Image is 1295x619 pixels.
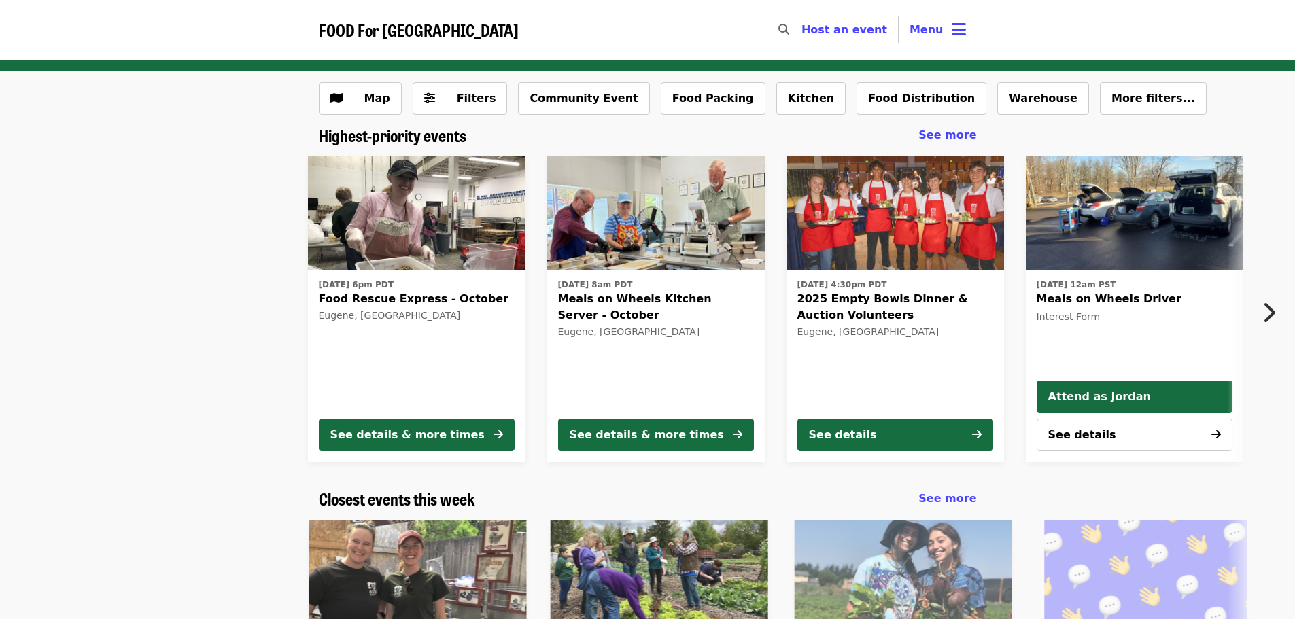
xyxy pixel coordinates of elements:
button: Next item [1250,294,1295,332]
i: arrow-right icon [1211,428,1221,441]
span: Meals on Wheels Kitchen Server - October [558,291,754,323]
img: 2025 Empty Bowls Dinner & Auction Volunteers organized by FOOD For Lane County [787,156,1004,270]
time: [DATE] 4:30pm PDT [797,279,887,291]
span: See details [1048,428,1116,441]
button: Community Event [518,82,649,115]
button: Food Packing [661,82,765,115]
a: See details for "Meals on Wheels Driver" [1037,275,1232,327]
button: See details [1037,419,1232,451]
time: [DATE] 6pm PDT [319,279,394,291]
button: See details & more times [319,419,515,451]
i: arrow-right icon [972,428,982,441]
i: bars icon [952,20,966,39]
button: Kitchen [776,82,846,115]
div: Eugene, [GEOGRAPHIC_DATA] [797,326,993,338]
span: Food Rescue Express - October [319,291,515,307]
time: [DATE] 12am PST [1037,279,1116,291]
div: Closest events this week [308,489,988,509]
i: chevron-right icon [1262,300,1275,325]
i: map icon [330,92,343,105]
a: FOOD For [GEOGRAPHIC_DATA] [319,20,519,40]
button: See details [797,419,993,451]
i: sliders-h icon [424,92,435,105]
a: See details for "Meals on Wheels Kitchen Server - October" [547,156,765,462]
div: Eugene, [GEOGRAPHIC_DATA] [558,326,754,338]
a: Closest events this week [319,489,475,509]
a: See more [918,127,976,143]
span: See more [918,128,976,141]
i: arrow-right icon [733,428,742,441]
button: Attend as Jordan [1037,381,1232,413]
button: Toggle account menu [899,14,977,46]
button: See details & more times [558,419,754,451]
time: [DATE] 8am PDT [558,279,633,291]
button: Filters (0 selected) [413,82,508,115]
button: More filters... [1100,82,1207,115]
span: FOOD For [GEOGRAPHIC_DATA] [319,18,519,41]
div: See details & more times [570,427,724,443]
button: Food Distribution [857,82,986,115]
span: Map [364,92,390,105]
span: Meals on Wheels Driver [1037,291,1232,307]
div: Highest-priority events [308,126,988,145]
i: arrow-right icon [494,428,503,441]
img: Meals on Wheels Kitchen Server - October organized by FOOD For Lane County [547,156,765,270]
span: Menu [910,23,944,36]
span: Filters [457,92,496,105]
span: Attend as Jordan [1048,389,1221,405]
span: Highest-priority events [319,123,466,147]
span: Interest Form [1037,311,1101,322]
a: Meals on Wheels Driver [1026,156,1243,270]
a: See details for "Food Rescue Express - October" [308,156,525,462]
a: See details for "2025 Empty Bowls Dinner & Auction Volunteers" [787,156,1004,462]
div: Eugene, [GEOGRAPHIC_DATA] [319,310,515,321]
input: Search [797,14,808,46]
a: Highest-priority events [319,126,466,145]
a: Host an event [801,23,887,36]
img: Meals on Wheels Driver organized by FOOD For Lane County [1026,156,1243,270]
div: See details [809,427,877,443]
img: Food Rescue Express - October organized by FOOD For Lane County [308,156,525,270]
div: See details & more times [330,427,485,443]
span: 2025 Empty Bowls Dinner & Auction Volunteers [797,291,993,323]
a: See more [918,491,976,507]
span: Closest events this week [319,487,475,510]
i: search icon [778,23,789,36]
button: Show map view [319,82,402,115]
button: Warehouse [997,82,1089,115]
span: More filters... [1111,92,1195,105]
span: See more [918,492,976,505]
